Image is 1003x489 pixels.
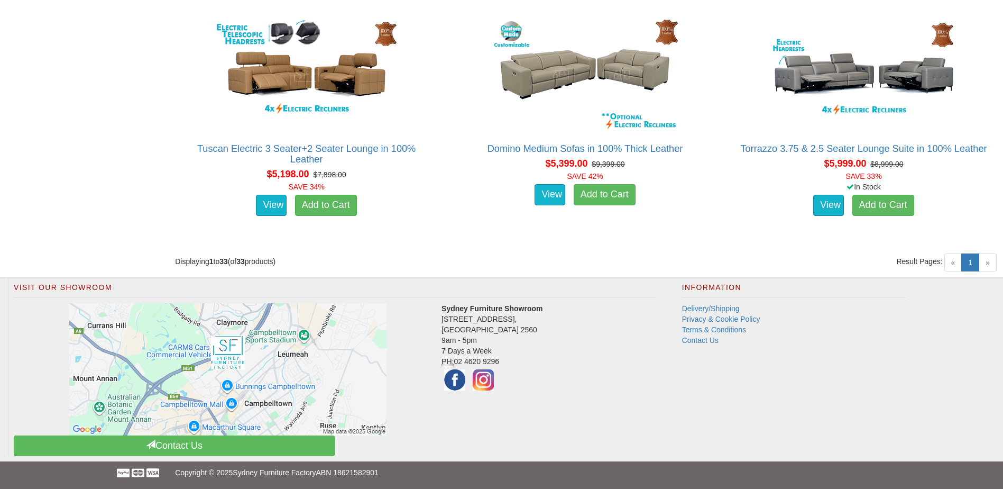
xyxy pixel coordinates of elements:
a: 1 [961,253,979,271]
a: Click to activate map [22,303,434,436]
a: Add to Cart [295,195,357,216]
a: Tuscan Electric 3 Seater+2 Seater Lounge in 100% Leather [197,143,416,165]
span: $5,999.00 [824,158,866,169]
a: Privacy & Cookie Policy [682,315,760,323]
span: $5,399.00 [545,158,587,169]
a: Contact Us [682,336,719,345]
img: Facebook [441,367,468,393]
a: Terms & Conditions [682,325,746,334]
img: Tuscan Electric 3 Seater+2 Seater Lounge in 100% Leather [211,16,402,133]
div: In Stock [730,182,997,192]
abbr: Phone [441,357,454,366]
font: SAVE 34% [289,183,325,191]
div: Displaying to (of products) [167,256,585,267]
span: » [979,253,997,271]
p: Copyright © 2025 ABN 18621582901 [175,461,828,484]
strong: 33 [236,257,245,266]
del: $9,399.00 [592,160,624,168]
a: View [535,184,565,205]
span: Result Pages: [896,256,942,267]
a: Domino Medium Sofas in 100% Thick Leather [487,143,683,154]
del: $8,999.00 [870,160,903,168]
strong: Sydney Furniture Showroom [441,304,542,313]
h2: Visit Our Showroom [14,284,656,297]
h2: Information [682,284,906,297]
a: Torrazzo 3.75 & 2.5 Seater Lounge Suite in 100% Leather [740,143,987,154]
strong: 1 [209,257,214,266]
strong: 33 [219,257,228,266]
img: Domino Medium Sofas in 100% Thick Leather [490,16,680,133]
a: View [813,195,844,216]
img: Instagram [470,367,496,393]
a: Delivery/Shipping [682,304,740,313]
a: Sydney Furniture Factory [233,468,316,477]
a: View [256,195,287,216]
a: Contact Us [14,436,335,456]
img: Torrazzo 3.75 & 2.5 Seater Lounge Suite in 100% Leather [769,16,959,133]
img: Click to activate map [69,303,387,436]
del: $7,898.00 [313,170,346,179]
span: « [944,253,962,271]
font: SAVE 33% [845,172,881,180]
a: Add to Cart [852,195,914,216]
font: SAVE 42% [567,172,603,180]
a: Add to Cart [574,184,636,205]
span: $5,198.00 [267,169,309,179]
